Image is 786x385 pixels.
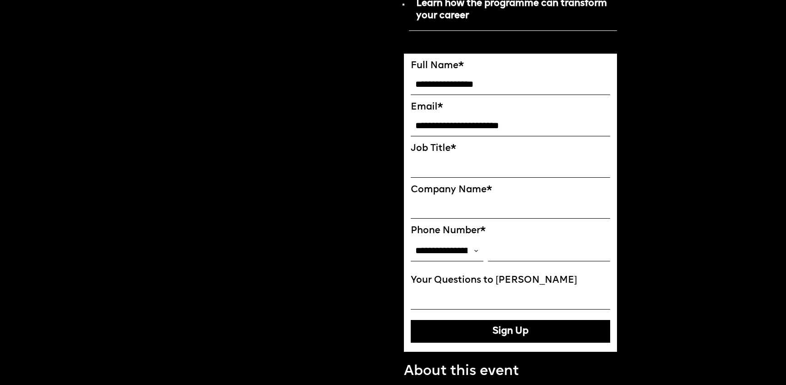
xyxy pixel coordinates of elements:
[411,225,610,237] label: Phone Number
[411,185,610,196] label: Company Name
[411,320,610,343] button: Sign Up
[411,143,610,155] label: Job Title
[411,60,610,72] label: Full Name
[411,275,610,286] label: Your Questions to [PERSON_NAME]
[404,363,617,381] p: About this event
[411,102,610,113] label: Email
